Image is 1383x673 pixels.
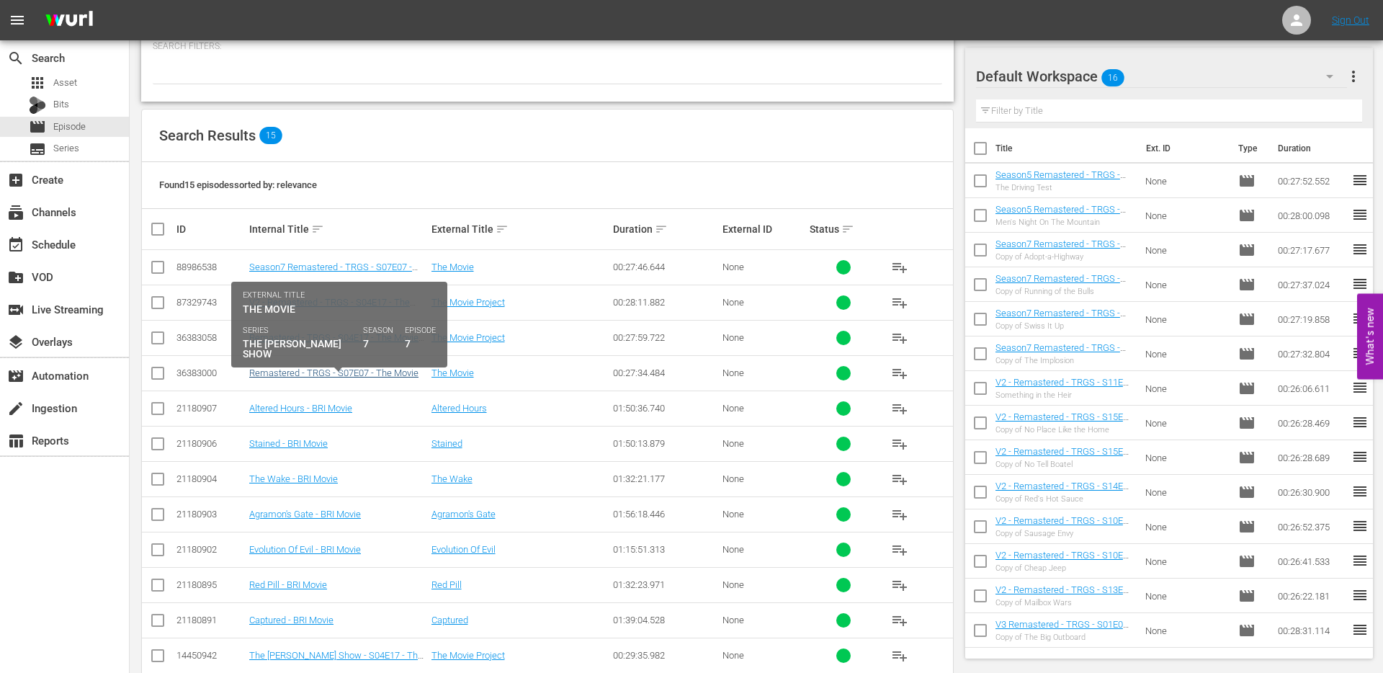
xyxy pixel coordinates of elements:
div: 01:56:18.446 [613,509,718,520]
a: Altered Hours - BRI Movie [249,403,352,414]
td: None [1140,440,1233,475]
span: reorder [1351,275,1369,293]
div: 21180895 [176,579,245,590]
span: Search Results [159,127,256,144]
td: None [1140,544,1233,579]
span: Episode [1238,311,1256,328]
a: V2 - Remastered - TRGS - S13E06 - Mailbox Wars [995,584,1133,606]
div: 21180902 [176,544,245,555]
a: The Movie Project [431,332,505,343]
td: 00:26:06.611 [1272,371,1351,406]
div: Copy of Running of the Bulls [995,287,1134,296]
span: Episode [1238,345,1256,362]
span: Episode [53,120,86,134]
a: Captured - BRI Movie [249,615,334,625]
div: None [722,509,805,520]
a: Agramon's Gate [431,509,496,520]
div: Copy of The Implosion [995,356,1134,365]
td: None [1140,302,1233,336]
span: reorder [1351,379,1369,396]
span: playlist_add [891,259,908,276]
span: reorder [1351,241,1369,258]
span: Episode [1238,207,1256,224]
button: playlist_add [882,285,917,320]
span: more_vert [1345,68,1362,85]
div: 14450942 [176,650,245,661]
img: ans4CAIJ8jUAAAAAAAAAAAAAAAAAAAAAAAAgQb4GAAAAAAAAAAAAAAAAAAAAAAAAJMjXAAAAAAAAAAAAAAAAAAAAAAAAgAT5G... [35,4,104,37]
span: Overlays [7,334,24,351]
span: playlist_add [891,576,908,594]
p: Search Filters: [153,40,942,53]
div: 21180891 [176,615,245,625]
a: Red Pill - BRI Movie [249,579,327,590]
span: Episode [1238,622,1256,639]
span: reorder [1351,621,1369,638]
div: 21180906 [176,438,245,449]
td: None [1140,336,1233,371]
span: Episode [1238,518,1256,535]
div: 87329743 [176,297,245,308]
th: Duration [1269,128,1356,169]
span: sort [496,223,509,236]
div: Duration [613,220,718,238]
div: 21180907 [176,403,245,414]
span: playlist_add [891,329,908,347]
button: playlist_add [882,497,917,532]
div: None [722,544,805,555]
td: None [1140,406,1233,440]
a: Season7 Remastered - TRGS - S07E04 - Adopt-a-Highway [995,239,1126,260]
span: reorder [1351,448,1369,465]
a: Evolution Of Evil [431,544,496,555]
td: None [1140,475,1233,509]
div: 01:15:51.313 [613,544,718,555]
div: 21180904 [176,473,245,484]
span: Series [53,141,79,156]
div: Default Workspace [976,56,1347,97]
div: 21180903 [176,509,245,520]
td: None [1140,613,1233,648]
button: playlist_add [882,250,917,285]
span: Schedule [7,236,24,254]
span: Episode [1238,414,1256,432]
td: None [1140,233,1233,267]
div: 00:27:34.484 [613,367,718,378]
div: 01:32:21.177 [613,473,718,484]
td: 00:27:19.858 [1272,302,1351,336]
td: 00:27:52.552 [1272,164,1351,198]
button: Open Feedback Widget [1357,294,1383,380]
span: playlist_add [891,647,908,664]
div: 00:27:46.644 [613,262,718,272]
span: Asset [29,74,46,92]
button: playlist_add [882,321,917,355]
div: Copy of Cheap Jeep [995,563,1134,573]
span: reorder [1351,517,1369,535]
a: Remastered - TRGS - S07E07 - The Movie [249,367,419,378]
a: The Movie [431,367,474,378]
button: playlist_add [882,603,917,638]
span: playlist_add [891,471,908,488]
span: Episode [1238,587,1256,605]
div: Copy of The Big Outboard [995,633,1134,642]
div: 01:32:23.971 [613,579,718,590]
span: reorder [1351,206,1369,223]
td: None [1140,198,1233,233]
a: V2 - Remastered - TRGS - S15E04 - No Tell Boatel [995,446,1133,468]
td: None [1140,371,1233,406]
a: The Movie Project [431,650,505,661]
div: 00:29:35.982 [613,650,718,661]
th: Type [1230,128,1269,169]
div: Bits [29,97,46,114]
div: External ID [722,223,805,235]
td: 00:26:22.181 [1272,579,1351,613]
div: None [722,438,805,449]
button: more_vert [1345,59,1362,94]
div: 01:50:36.740 [613,403,718,414]
a: Evolution Of Evil - BRI Movie [249,544,361,555]
a: V2 - Remastered - TRGS - S10E12 - Cheap Jeep [995,550,1133,571]
span: playlist_add [891,506,908,523]
span: Ingestion [7,400,24,417]
button: playlist_add [882,391,917,426]
button: playlist_add [882,638,917,673]
td: 00:27:37.024 [1272,267,1351,302]
a: Season7 Remastered - TRGS - S07E02 - Swiss It Up [995,308,1126,329]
